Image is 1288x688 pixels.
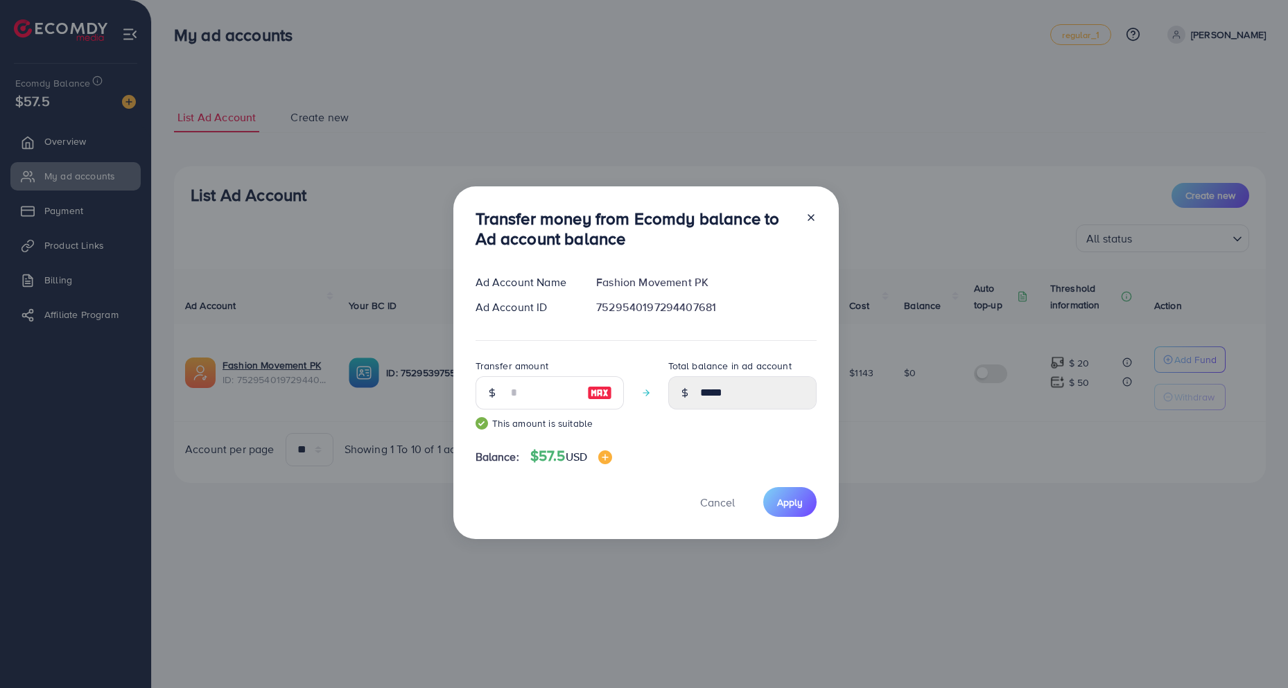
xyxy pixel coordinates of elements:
[683,487,752,517] button: Cancel
[464,274,586,290] div: Ad Account Name
[598,450,612,464] img: image
[476,359,548,373] label: Transfer amount
[476,449,519,465] span: Balance:
[585,274,827,290] div: Fashion Movement PK
[530,448,612,465] h4: $57.5
[587,385,612,401] img: image
[763,487,817,517] button: Apply
[700,495,735,510] span: Cancel
[476,417,488,430] img: guide
[585,299,827,315] div: 7529540197294407681
[1229,626,1278,678] iframe: Chat
[777,495,803,509] span: Apply
[668,359,792,373] label: Total balance in ad account
[464,299,586,315] div: Ad Account ID
[566,449,587,464] span: USD
[476,416,624,430] small: This amount is suitable
[476,209,794,249] h3: Transfer money from Ecomdy balance to Ad account balance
